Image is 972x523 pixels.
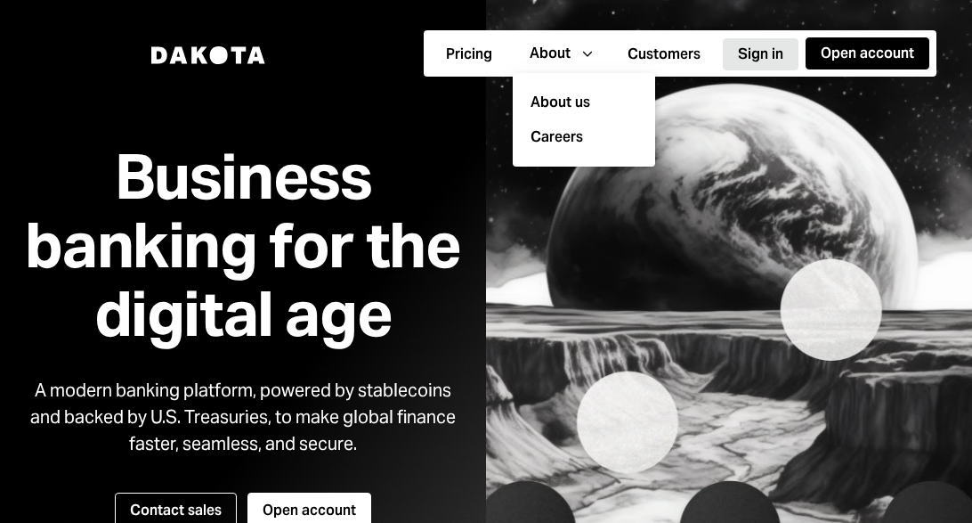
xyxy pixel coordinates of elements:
a: Sign in [723,37,798,71]
div: About [530,44,571,63]
button: Pricing [431,38,507,70]
a: Pricing [431,37,507,71]
h1: Business banking for the digital age [21,143,465,348]
a: Careers [531,127,652,149]
button: Customers [612,38,716,70]
button: Open account [806,37,929,69]
div: About us [523,86,644,120]
button: About [514,37,605,69]
a: Customers [612,37,716,71]
button: Sign in [723,38,798,70]
div: A modern banking platform, powered by stablecoins and backed by U.S. Treasuries, to make global f... [21,377,465,457]
a: About us [523,84,644,120]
